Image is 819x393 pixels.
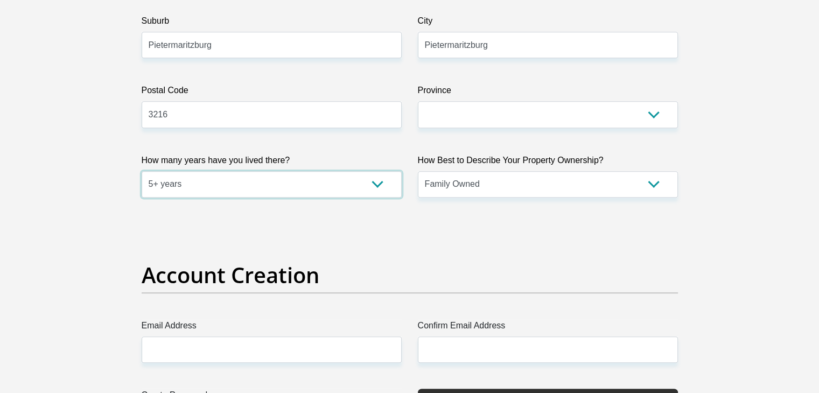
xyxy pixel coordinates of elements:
[142,262,678,288] h2: Account Creation
[142,171,402,198] select: Please select a value
[418,101,678,128] select: Please Select a Province
[418,336,678,363] input: Confirm Email Address
[142,319,402,336] label: Email Address
[418,32,678,58] input: City
[418,84,678,101] label: Province
[142,15,402,32] label: Suburb
[418,171,678,198] select: Please select a value
[142,84,402,101] label: Postal Code
[418,15,678,32] label: City
[142,154,402,171] label: How many years have you lived there?
[418,154,678,171] label: How Best to Describe Your Property Ownership?
[142,101,402,128] input: Postal Code
[142,32,402,58] input: Suburb
[418,319,678,336] label: Confirm Email Address
[142,336,402,363] input: Email Address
